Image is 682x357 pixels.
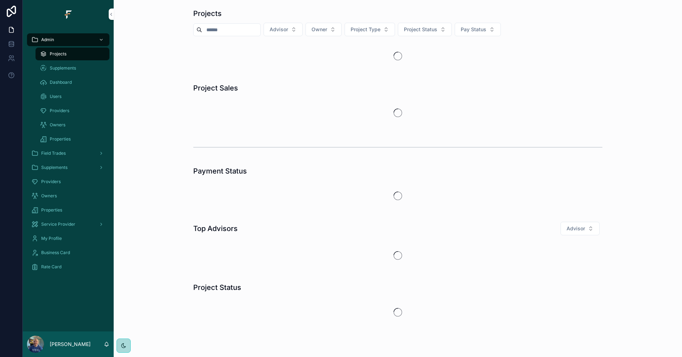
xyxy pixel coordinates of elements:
[567,225,585,232] span: Advisor
[270,26,288,33] span: Advisor
[193,224,238,234] h1: Top Advisors
[23,28,114,282] div: scrollable content
[36,90,109,103] a: Users
[455,23,501,36] button: Select Button
[41,221,75,227] span: Service Provider
[41,193,57,199] span: Owners
[41,207,62,213] span: Properties
[312,26,327,33] span: Owner
[36,48,109,60] a: Projects
[264,23,303,36] button: Select Button
[27,260,109,273] a: Rate Card
[50,94,61,99] span: Users
[27,204,109,216] a: Properties
[41,165,67,170] span: Supplements
[41,37,54,43] span: Admin
[36,119,109,131] a: Owners
[50,79,72,85] span: Dashboard
[36,62,109,75] a: Supplements
[404,26,437,33] span: Project Status
[50,51,66,57] span: Projects
[27,246,109,259] a: Business Card
[50,136,71,142] span: Properties
[50,341,91,348] p: [PERSON_NAME]
[193,9,222,18] h1: Projects
[351,26,380,33] span: Project Type
[193,166,247,176] h1: Payment Status
[27,147,109,160] a: Field Trades
[50,65,76,71] span: Supplements
[50,122,65,128] span: Owners
[36,76,109,89] a: Dashboard
[41,179,61,185] span: Providers
[36,133,109,145] a: Properties
[41,264,61,270] span: Rate Card
[305,23,342,36] button: Select Button
[461,26,486,33] span: Pay Status
[345,23,395,36] button: Select Button
[36,104,109,117] a: Providers
[41,150,66,156] span: Field Trades
[27,190,109,202] a: Owners
[27,232,109,245] a: My Profile
[50,108,69,114] span: Providers
[27,161,109,174] a: Supplements
[41,236,62,241] span: My Profile
[27,218,109,231] a: Service Provider
[63,9,74,20] img: App logo
[193,83,238,93] h1: Project Sales
[27,33,109,46] a: Admin
[27,175,109,188] a: Providers
[561,222,600,235] button: Select Button
[398,23,452,36] button: Select Button
[193,282,241,292] h1: Project Status
[41,250,70,256] span: Business Card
